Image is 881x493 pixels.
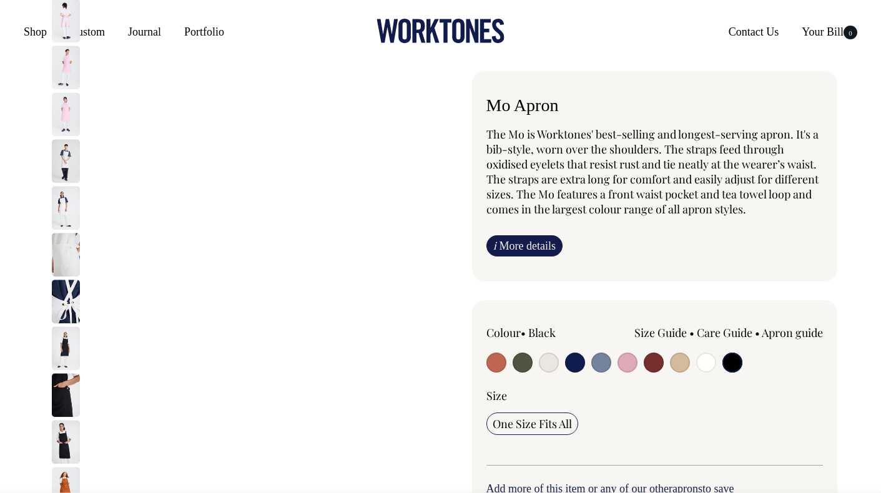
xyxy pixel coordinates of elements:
a: Portfolio [179,21,229,43]
span: 0 [844,26,857,39]
span: One Size Fits All [493,416,572,431]
a: Your Bill0 [797,21,862,43]
img: pink [52,46,80,89]
a: Shop [19,21,52,43]
a: Journal [123,21,166,43]
a: Contact Us [724,21,784,43]
input: One Size Fits All [486,412,578,435]
a: Custom [65,21,110,43]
